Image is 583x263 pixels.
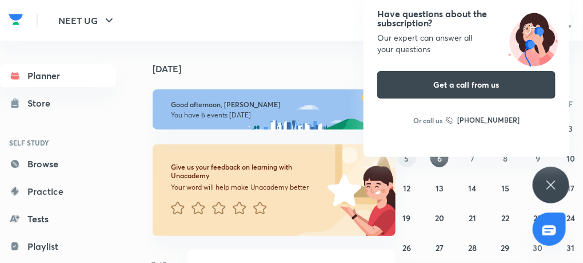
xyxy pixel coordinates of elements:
abbr: October 30, 2025 [533,242,543,253]
button: October 13, 2025 [430,179,449,197]
button: October 26, 2025 [398,238,416,257]
abbr: October 19, 2025 [403,213,411,223]
button: Get a call from us [377,71,556,99]
abbr: October 14, 2025 [469,183,477,194]
p: Your word will help make Unacademy better [171,183,328,192]
abbr: October 20, 2025 [435,213,444,223]
abbr: October 24, 2025 [566,213,575,223]
img: Company Logo [9,11,23,28]
div: Store [27,96,57,110]
abbr: October 8, 2025 [503,153,508,164]
h4: Have questions about the subscription? [377,9,556,28]
button: October 29, 2025 [496,238,514,257]
button: October 17, 2025 [562,179,580,197]
abbr: October 9, 2025 [536,153,540,164]
h6: Good afternoon, [PERSON_NAME] [171,100,377,109]
button: October 10, 2025 [562,149,580,167]
button: October 23, 2025 [529,209,547,227]
abbr: October 15, 2025 [501,183,509,194]
h6: Give us your feedback on learning with Unacademy [171,163,328,180]
button: October 8, 2025 [496,149,514,167]
abbr: October 22, 2025 [501,213,509,223]
button: October 30, 2025 [529,238,547,257]
img: feedback_image [289,144,396,236]
button: October 19, 2025 [398,209,416,227]
a: [PHONE_NUMBER] [446,115,520,126]
abbr: October 28, 2025 [468,242,477,253]
button: October 5, 2025 [398,149,416,167]
button: October 12, 2025 [398,179,416,197]
abbr: October 5, 2025 [405,153,409,164]
img: ttu_illustration_new.svg [497,9,569,66]
abbr: October 13, 2025 [436,183,444,194]
button: October 15, 2025 [496,179,514,197]
abbr: October 6, 2025 [437,153,442,164]
button: October 27, 2025 [430,238,449,257]
button: October 24, 2025 [562,209,580,227]
a: Company Logo [9,11,23,31]
abbr: October 27, 2025 [436,242,444,253]
abbr: October 29, 2025 [501,242,509,253]
button: October 20, 2025 [430,209,449,227]
button: October 7, 2025 [464,149,482,167]
abbr: October 26, 2025 [402,242,411,253]
button: October 9, 2025 [529,149,547,167]
button: October 21, 2025 [464,209,482,227]
button: October 31, 2025 [562,238,580,257]
abbr: October 10, 2025 [566,153,575,164]
abbr: October 16, 2025 [534,183,542,194]
abbr: October 17, 2025 [567,183,574,194]
abbr: October 21, 2025 [469,213,476,223]
abbr: October 3, 2025 [569,123,573,134]
abbr: October 31, 2025 [567,242,575,253]
button: October 16, 2025 [529,179,547,197]
p: Or call us [413,115,442,125]
button: October 3, 2025 [562,119,580,138]
abbr: Friday [569,99,573,109]
abbr: October 23, 2025 [534,213,542,223]
abbr: October 12, 2025 [403,183,410,194]
button: October 6, 2025 [430,149,449,167]
h6: [PHONE_NUMBER] [457,115,520,126]
abbr: October 7, 2025 [470,153,474,164]
div: Our expert can answer all your questions [377,32,556,55]
p: You have 6 events [DATE] [171,111,377,120]
button: NEET UG [51,9,123,32]
button: October 22, 2025 [496,209,514,227]
button: October 28, 2025 [464,238,482,257]
button: October 14, 2025 [464,179,482,197]
img: afternoon [153,89,396,129]
h4: [DATE] [153,64,407,73]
